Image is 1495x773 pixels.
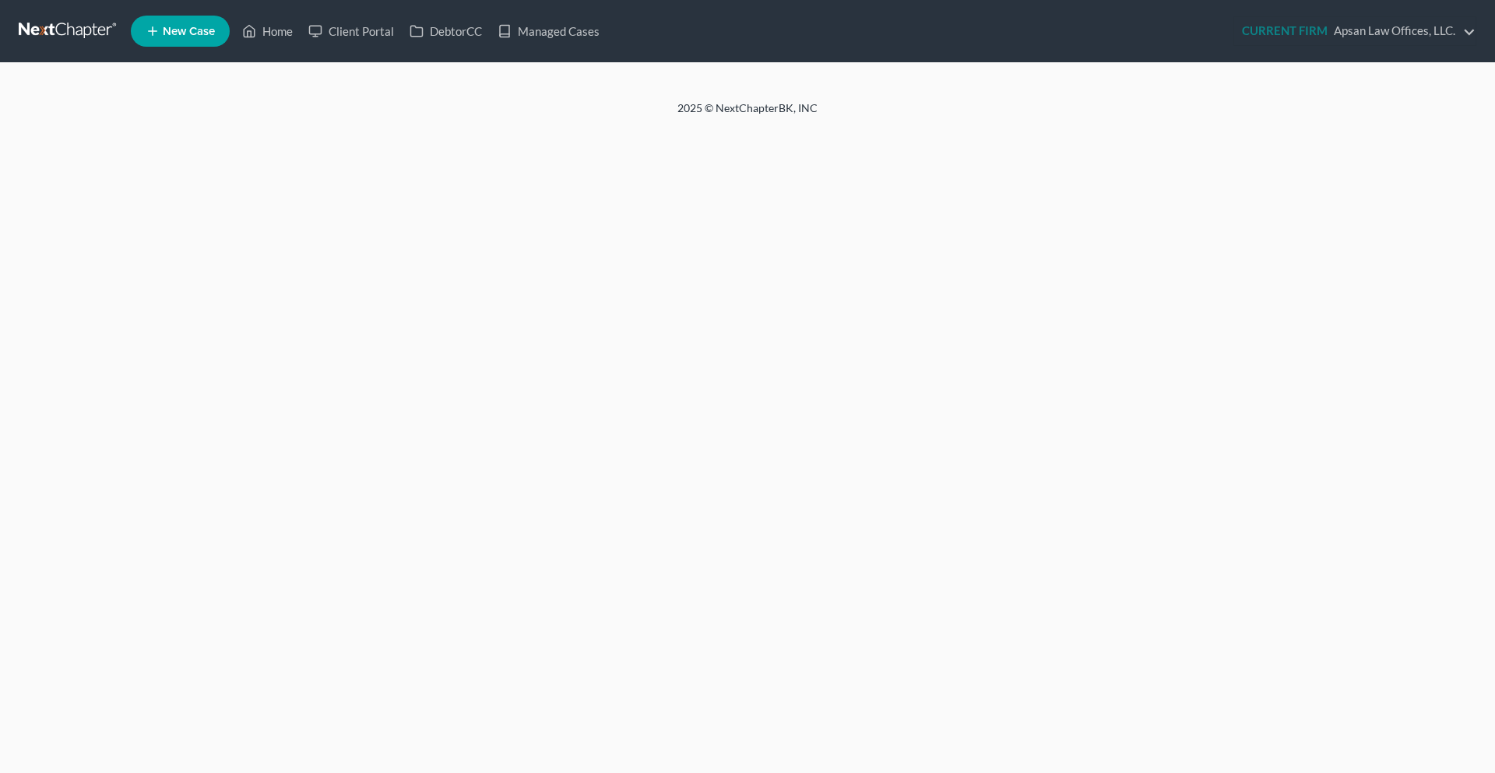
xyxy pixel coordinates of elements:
[301,17,402,45] a: Client Portal
[304,100,1191,128] div: 2025 © NextChapterBK, INC
[1234,17,1476,45] a: CURRENT FIRMApsan Law Offices, LLC.
[490,17,607,45] a: Managed Cases
[402,17,490,45] a: DebtorCC
[234,17,301,45] a: Home
[1242,23,1328,37] strong: CURRENT FIRM
[131,16,230,47] new-legal-case-button: New Case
